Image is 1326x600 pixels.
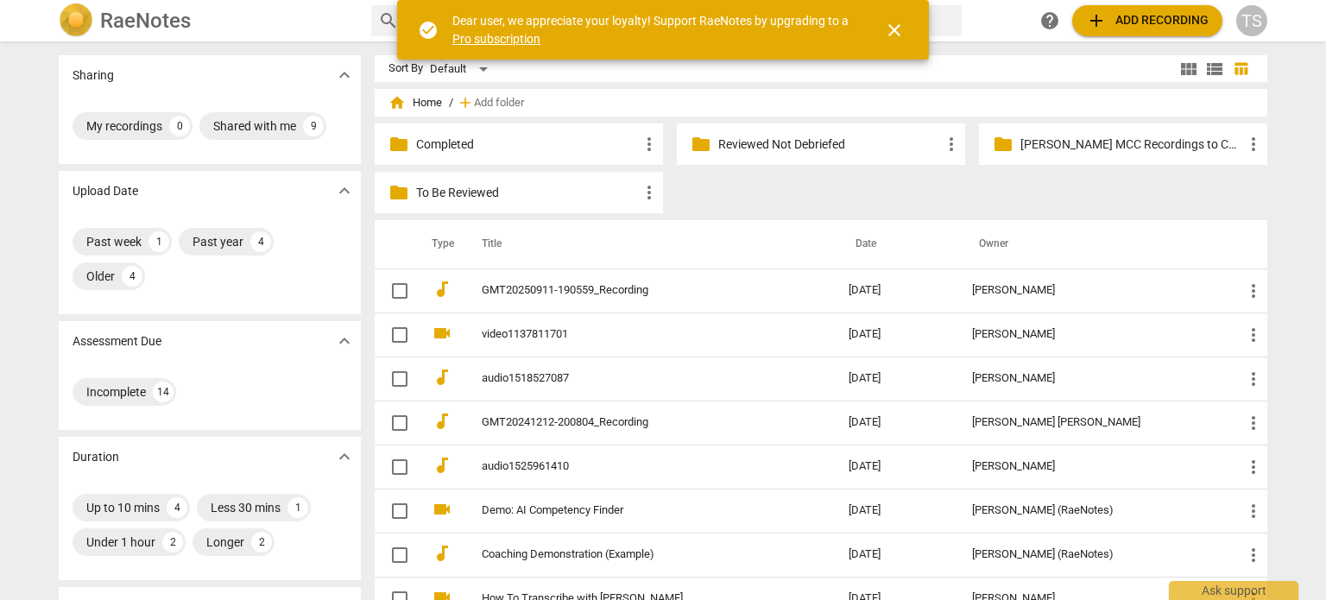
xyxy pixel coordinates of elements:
[884,20,905,41] span: close
[958,220,1229,268] th: Owner
[86,117,162,135] div: My recordings
[941,134,962,155] span: more_vert
[1243,281,1264,301] span: more_vert
[73,182,138,200] p: Upload Date
[418,220,461,268] th: Type
[1039,10,1060,31] span: help
[59,3,357,38] a: LogoRaeNotes
[972,372,1215,385] div: [PERSON_NAME]
[452,12,853,47] div: Dear user, we appreciate your loyalty! Support RaeNotes by upgrading to a
[303,116,324,136] div: 9
[148,231,169,252] div: 1
[167,497,187,518] div: 4
[972,504,1215,517] div: [PERSON_NAME] (RaeNotes)
[449,97,453,110] span: /
[1020,136,1243,154] p: Teresa MCC Recordings to Consider
[59,3,93,38] img: Logo
[432,543,452,564] span: audiotrack
[432,323,452,344] span: videocam
[100,9,191,33] h2: RaeNotes
[1176,56,1202,82] button: Tile view
[835,533,959,577] td: [DATE]
[691,134,711,155] span: folder
[206,534,244,551] div: Longer
[418,20,439,41] span: check_circle
[972,416,1215,429] div: [PERSON_NAME] [PERSON_NAME]
[430,55,494,83] div: Default
[1169,581,1298,600] div: Ask support
[416,136,639,154] p: Completed
[388,182,409,203] span: folder
[388,134,409,155] span: folder
[835,445,959,489] td: [DATE]
[334,180,355,201] span: expand_more
[432,455,452,476] span: audiotrack
[153,382,174,402] div: 14
[388,62,423,75] div: Sort By
[86,233,142,250] div: Past week
[73,66,114,85] p: Sharing
[835,357,959,401] td: [DATE]
[1243,134,1264,155] span: more_vert
[972,460,1215,473] div: [PERSON_NAME]
[432,411,452,432] span: audiotrack
[331,328,357,354] button: Show more
[482,328,786,341] a: video1137811701
[122,266,142,287] div: 4
[388,94,406,111] span: home
[1202,56,1228,82] button: List view
[388,94,442,111] span: Home
[1228,56,1253,82] button: Table view
[639,182,660,203] span: more_vert
[1233,60,1249,77] span: table_chart
[474,97,524,110] span: Add folder
[432,279,452,300] span: audiotrack
[639,134,660,155] span: more_vert
[334,446,355,467] span: expand_more
[972,328,1215,341] div: [PERSON_NAME]
[1243,545,1264,565] span: more_vert
[972,284,1215,297] div: [PERSON_NAME]
[331,62,357,88] button: Show more
[250,231,271,252] div: 4
[162,532,183,553] div: 2
[416,184,639,202] p: To Be Reviewed
[1072,5,1222,36] button: Upload
[331,444,357,470] button: Show more
[1243,413,1264,433] span: more_vert
[331,178,357,204] button: Show more
[86,383,146,401] div: Incomplete
[835,268,959,313] td: [DATE]
[835,401,959,445] td: [DATE]
[1243,369,1264,389] span: more_vert
[452,32,540,46] a: Pro subscription
[73,448,119,466] p: Duration
[86,268,115,285] div: Older
[86,534,155,551] div: Under 1 hour
[73,332,161,351] p: Assessment Due
[432,367,452,388] span: audiotrack
[334,65,355,85] span: expand_more
[482,416,786,429] a: GMT20241212-200804_Recording
[482,548,786,561] a: Coaching Demonstration (Example)
[211,499,281,516] div: Less 30 mins
[482,504,786,517] a: Demo: AI Competency Finder
[287,497,308,518] div: 1
[482,284,786,297] a: GMT20250911-190559_Recording
[482,372,786,385] a: audio1518527087
[334,331,355,351] span: expand_more
[432,499,452,520] span: videocam
[193,233,243,250] div: Past year
[1236,5,1267,36] button: TS
[1086,10,1107,31] span: add
[1243,501,1264,521] span: more_vert
[457,94,474,111] span: add
[835,489,959,533] td: [DATE]
[1204,59,1225,79] span: view_list
[1243,457,1264,477] span: more_vert
[1243,325,1264,345] span: more_vert
[874,9,915,51] button: Close
[718,136,941,154] p: Reviewed Not Debriefed
[972,548,1215,561] div: [PERSON_NAME] (RaeNotes)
